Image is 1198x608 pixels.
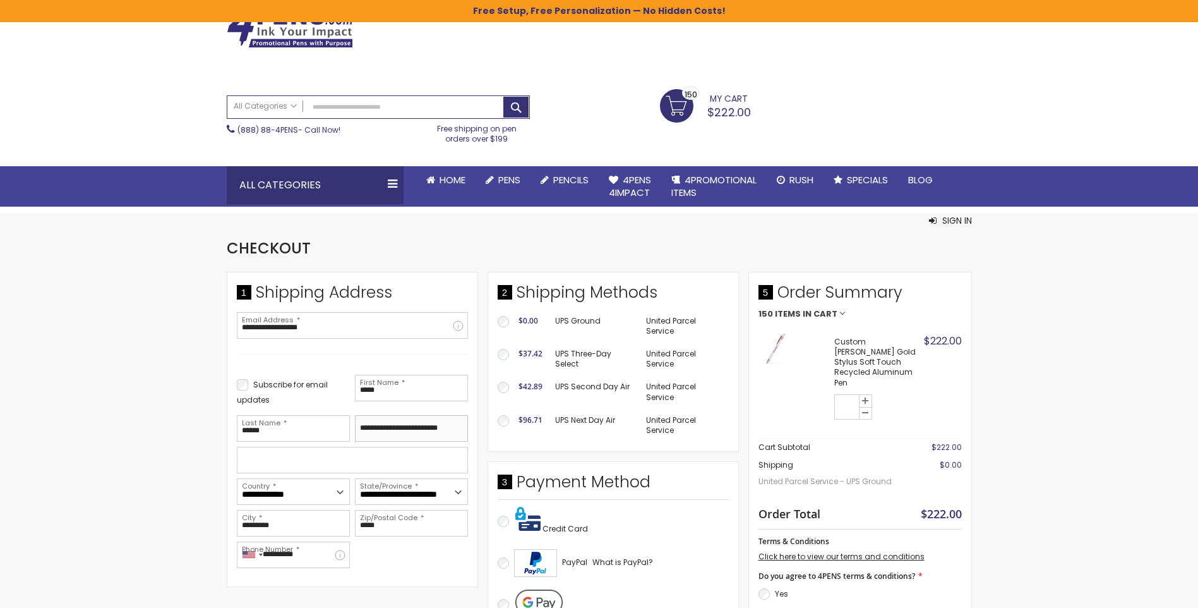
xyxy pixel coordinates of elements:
[758,331,793,366] img: Custom Lexi Rose Gold Stylus Soft Touch Recycled Aluminum Pen-White
[542,523,588,534] span: Credit Card
[758,551,925,562] a: Click here to view our terms and conditions
[775,310,837,319] span: Items in Cart
[758,439,899,457] th: Cart Subtotal
[921,506,962,521] span: $222.00
[227,8,353,48] img: 4Pens Custom Pens and Promotional Products
[758,310,773,319] span: 150
[562,557,587,568] span: PayPal
[640,343,729,375] td: United Parcel Service
[824,166,898,194] a: Specials
[227,166,404,204] div: All Categories
[661,166,767,207] a: 4PROMOTIONALITEMS
[549,310,640,343] td: UPS Ground
[908,173,933,186] span: Blog
[640,409,729,442] td: United Parcel Service
[549,343,640,375] td: UPS Three-Day Select
[660,89,751,121] a: $222.00 150
[227,96,303,117] a: All Categories
[549,375,640,408] td: UPS Second Day Air
[237,542,267,568] div: United States: +1
[609,173,651,199] span: 4Pens 4impact
[931,442,962,453] span: $222.00
[834,337,921,388] strong: Custom [PERSON_NAME] Gold Stylus Soft Touch Recycled Aluminum Pen
[514,549,557,577] img: Acceptance Mark
[924,334,962,348] span: $222.00
[237,125,298,135] a: (888) 88-4PENS
[767,166,824,194] a: Rush
[476,166,530,194] a: Pens
[237,282,468,310] div: Shipping Address
[518,415,542,425] span: $96.71
[942,214,972,227] span: Sign In
[758,571,915,581] span: Do you agree to 4PENS terms & conditions?
[227,238,311,258] span: Checkout
[592,557,653,568] span: What is PayPal?
[940,459,962,470] span: $0.00
[592,555,653,570] a: What is PayPal?
[929,214,972,227] button: Sign In
[758,504,820,521] strong: Order Total
[234,101,297,111] span: All Categories
[707,104,751,120] span: $222.00
[515,506,541,532] img: Pay with credit card
[1094,574,1198,608] iframe: Google Customer Reviews
[775,588,788,599] label: Yes
[424,119,530,144] div: Free shipping on pen orders over $199
[416,166,476,194] a: Home
[847,173,888,186] span: Specials
[671,173,757,199] span: 4PROMOTIONAL ITEMS
[518,381,542,392] span: $42.89
[789,173,813,186] span: Rush
[758,282,962,310] span: Order Summary
[553,173,589,186] span: Pencils
[237,125,340,135] span: - Call Now!
[530,166,599,194] a: Pencils
[518,315,538,326] span: $0.00
[898,166,943,194] a: Blog
[498,471,729,499] div: Payment Method
[640,310,729,343] td: United Parcel Service
[498,282,729,310] div: Shipping Methods
[549,409,640,442] td: UPS Next Day Air
[640,375,729,408] td: United Parcel Service
[758,470,899,493] span: United Parcel Service - UPS Ground
[498,173,520,186] span: Pens
[685,88,697,100] span: 150
[599,166,661,207] a: 4Pens4impact
[518,348,542,359] span: $37.42
[237,379,328,405] span: Subscribe for email updates
[440,173,465,186] span: Home
[758,536,829,547] span: Terms & Conditions
[758,459,793,470] span: Shipping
